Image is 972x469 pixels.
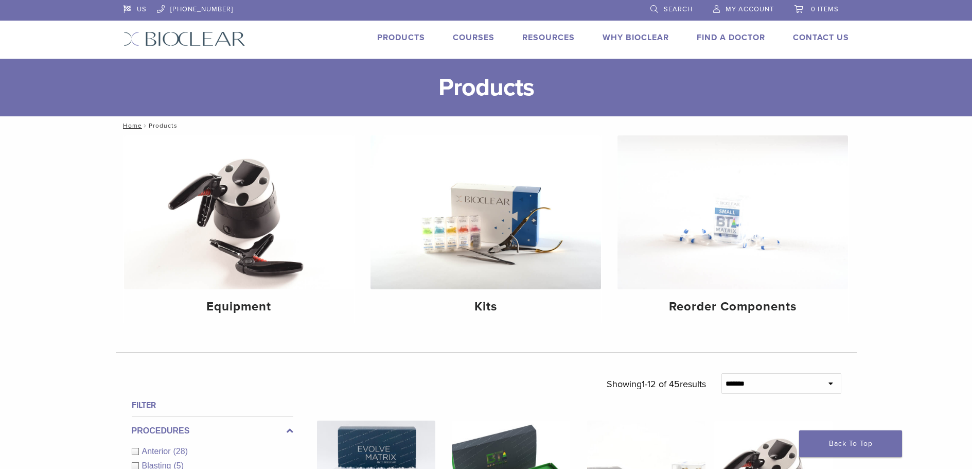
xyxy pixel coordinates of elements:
[697,32,765,43] a: Find A Doctor
[370,135,601,289] img: Kits
[617,135,848,289] img: Reorder Components
[626,298,840,316] h4: Reorder Components
[607,373,706,395] p: Showing results
[377,32,425,43] a: Products
[116,116,857,135] nav: Products
[173,447,188,456] span: (28)
[142,447,173,456] span: Anterior
[370,135,601,323] a: Kits
[124,135,355,323] a: Equipment
[120,122,142,129] a: Home
[726,5,774,13] span: My Account
[793,32,849,43] a: Contact Us
[453,32,494,43] a: Courses
[642,378,680,390] span: 1-12 of 45
[664,5,693,13] span: Search
[799,430,902,457] a: Back To Top
[123,31,245,46] img: Bioclear
[124,135,355,289] img: Equipment
[142,123,149,128] span: /
[603,32,669,43] a: Why Bioclear
[132,425,293,437] label: Procedures
[379,298,593,316] h4: Kits
[132,399,293,411] h4: Filter
[811,5,839,13] span: 0 items
[617,135,848,323] a: Reorder Components
[522,32,575,43] a: Resources
[132,298,346,316] h4: Equipment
